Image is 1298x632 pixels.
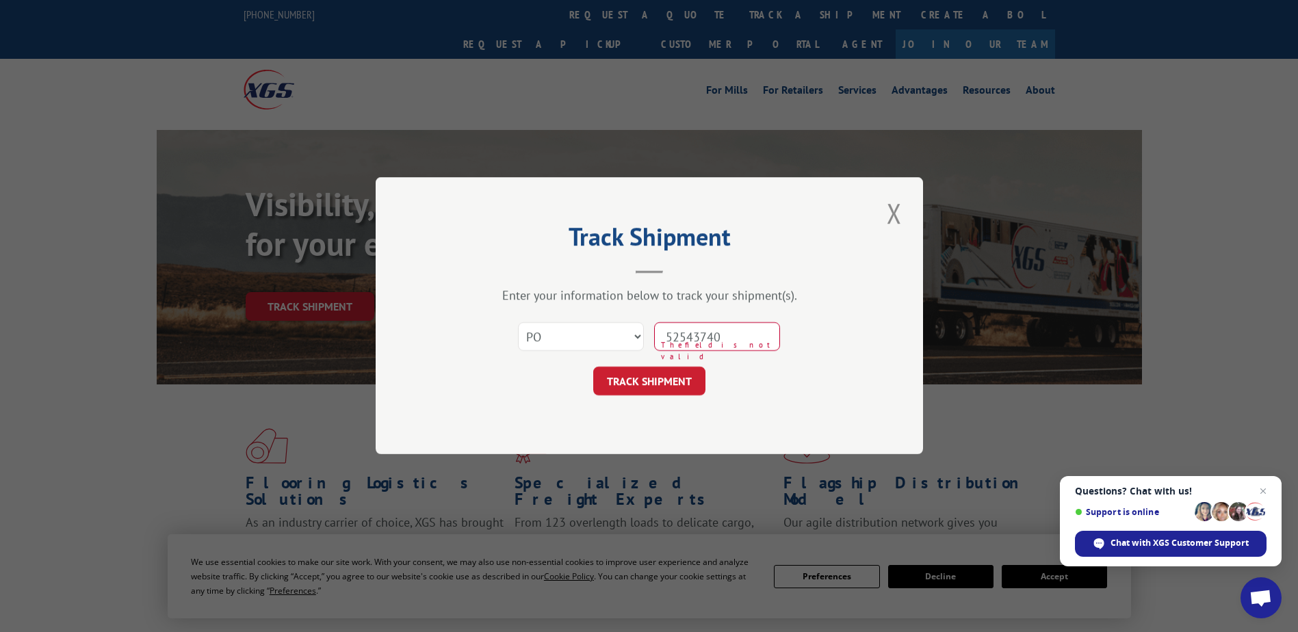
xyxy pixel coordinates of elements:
[1241,577,1282,618] a: Open chat
[1111,537,1249,549] span: Chat with XGS Customer Support
[661,340,780,363] span: The field is not valid
[1075,531,1267,557] span: Chat with XGS Customer Support
[444,288,855,304] div: Enter your information below to track your shipment(s).
[883,194,906,232] button: Close modal
[444,227,855,253] h2: Track Shipment
[654,323,780,352] input: Number(s)
[593,367,705,396] button: TRACK SHIPMENT
[1075,507,1190,517] span: Support is online
[1075,486,1267,497] span: Questions? Chat with us!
